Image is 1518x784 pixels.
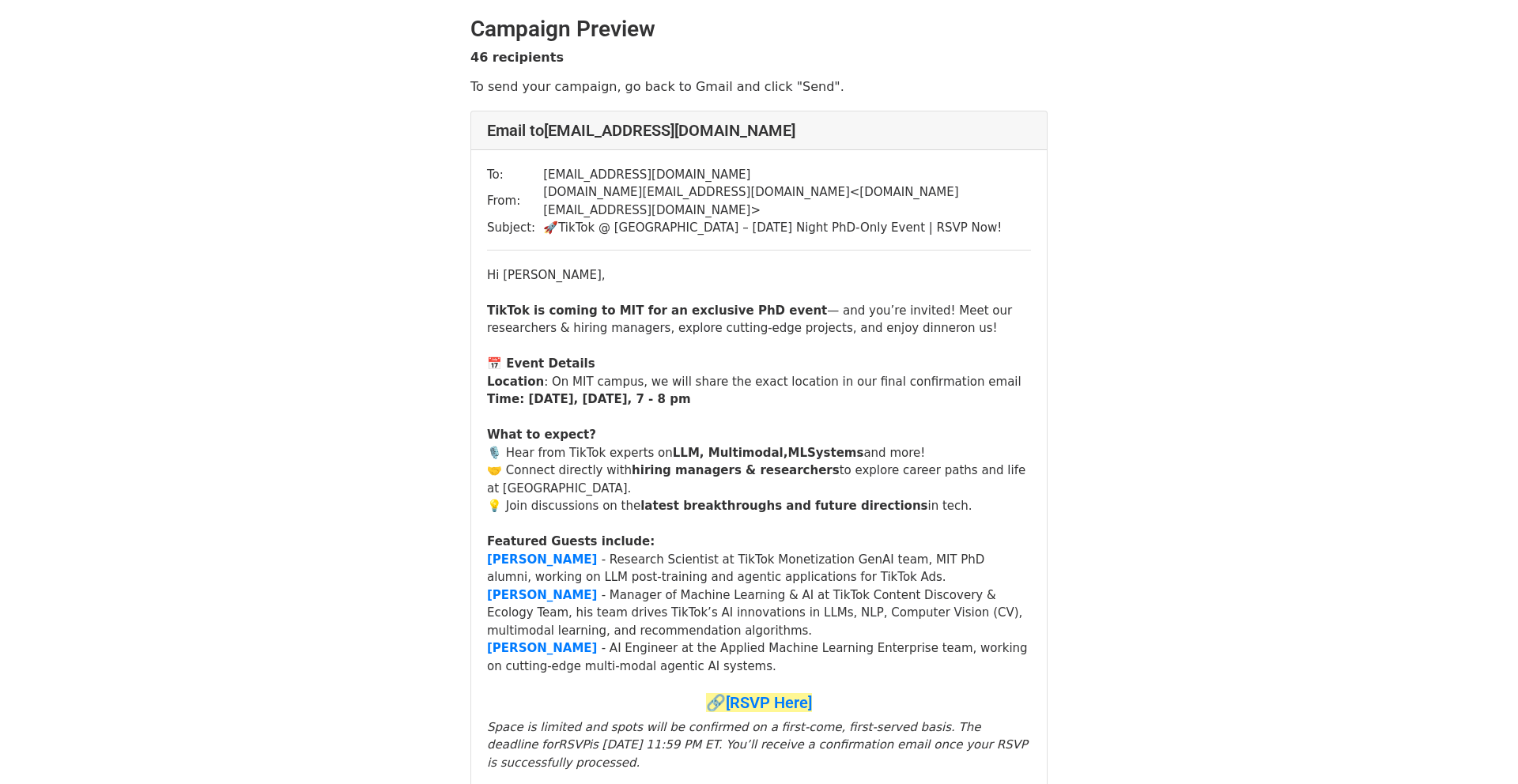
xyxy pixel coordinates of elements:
[726,693,812,712] a: [RSVP Here]
[487,121,1031,140] h4: Email to [EMAIL_ADDRESS][DOMAIN_NAME]
[487,641,597,655] a: [PERSON_NAME]
[558,737,589,752] em: RSVP
[487,551,1031,586] div: - Research Scientist at TikTok Monetization GenAI team, MIT PhD alumni, working on LLM post-train...
[673,446,700,460] strong: LLM
[487,266,1031,285] div: Hi [PERSON_NAME],
[543,183,1031,219] td: [DOMAIN_NAME][EMAIL_ADDRESS][DOMAIN_NAME] < [DOMAIN_NAME][EMAIL_ADDRESS][DOMAIN_NAME] >
[470,16,1048,43] h2: Campaign Preview
[640,499,927,513] strong: latest breakthroughs and future directions
[543,219,1031,237] td: 🚀TikTok @ [GEOGRAPHIC_DATA] – [DATE] Night PhD-Only Event | RSVP Now!
[807,446,863,460] strong: Systems
[487,444,1031,462] div: 🎙️ Hear from TikTok experts on and more!
[487,166,543,184] td: To:
[470,78,1048,95] p: To send your campaign, go back to Gmail and click "Send".
[487,375,544,389] b: Location
[487,356,595,371] strong: 📅 Event Details
[706,693,812,712] span: 🔗
[961,321,993,335] span: on us
[487,302,1031,337] div: — and you’re invited! Meet our researchers & hiring managers, explore cutting-edge projects, and ...
[487,534,655,548] strong: Featured Guests include:
[700,446,788,460] strong: , Multimodal,
[632,463,840,477] strong: hiring managers & researchers
[487,428,596,442] strong: What to expect?
[487,497,1031,515] div: 💡 Join discussions on the in tech.
[487,720,980,752] em: Space is limited and spots will be confirmed on a first-come, first-served basis. The deadline for
[787,446,807,460] strong: ML
[487,183,543,219] td: From:
[487,303,827,318] strong: TikTok is coming to MIT for an exclusive PhD event
[487,737,1028,770] em: is [DATE] 11:59 PM ET. You’ll receive a confirmation email once your RSVP is successfully processed.
[487,552,597,567] a: [PERSON_NAME]
[487,462,1031,497] div: 🤝 Connect directly with to explore career paths and life at [GEOGRAPHIC_DATA].
[543,166,1031,184] td: [EMAIL_ADDRESS][DOMAIN_NAME]
[487,373,1031,391] div: : On MIT campus, we will share the exact location in our final confirmation email
[487,219,543,237] td: Subject:
[487,588,597,602] a: [PERSON_NAME]
[470,50,564,65] strong: 46 recipients
[487,392,691,406] b: Time: [DATE], [DATE], 7 - 8 pm
[487,639,1031,675] div: - AI Engineer at the Applied Machine Learning Enterprise team, working on cutting-edge multi-moda...
[487,586,1031,640] div: - Manager of Machine Learning & AI at TikTok Content Discovery & Ecology Team, his team drives Ti...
